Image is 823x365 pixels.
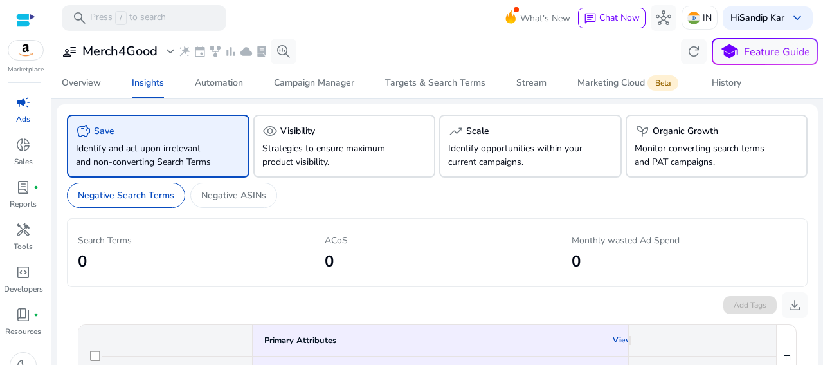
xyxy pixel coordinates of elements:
p: Tools [14,241,33,252]
p: Press to search [90,11,166,25]
p: Hi [730,14,784,23]
span: search_insights [276,44,291,59]
p: Feature Guide [744,44,810,60]
p: Monitor converting search terms and PAT campaigns. [635,142,772,169]
span: / [115,11,127,25]
span: Chat Now [599,12,640,24]
button: schoolFeature Guide [712,38,818,65]
span: savings [76,124,91,139]
div: History [712,79,741,88]
h3: Merch4Good [82,44,158,59]
p: Resources [5,326,41,337]
span: psychiatry [635,124,650,139]
p: Strategies to ensure maximum product visibility. [262,142,399,169]
b: Sandip Kar [739,12,784,24]
span: user_attributes [62,44,77,59]
h2: 0 [572,252,797,271]
span: refresh [686,44,701,59]
span: trending_up [448,124,464,139]
img: amazon.svg [8,41,43,60]
span: bar_chart [224,45,237,58]
p: Identify and act upon irrelevant and non-converting Search Terms [76,142,213,169]
p: ACoS [325,234,550,247]
h5: Visibility [280,126,315,137]
span: book_4 [15,307,31,323]
h5: Save [94,126,114,137]
span: Beta [647,75,678,91]
h5: Scale [466,126,489,137]
span: school [720,42,739,61]
div: Overview [62,79,101,88]
div: Automation [195,79,243,88]
h2: 0 [78,252,303,271]
p: Negative ASINs [201,189,266,202]
span: keyboard_arrow_down [790,10,805,26]
span: fiber_manual_record [33,312,39,317]
span: campaign [15,95,31,110]
span: fiber_manual_record [33,185,39,190]
p: Negative Search Terms [78,189,174,202]
div: Targets & Search Terms [385,79,485,88]
button: download [782,292,808,318]
span: donut_small [15,137,31,153]
span: code_blocks [15,265,31,280]
div: Insights [132,79,164,88]
span: family_history [209,45,222,58]
p: Developers [4,283,43,295]
button: search_insights [271,39,296,64]
button: hub [651,5,676,31]
h2: 0 [325,252,550,271]
span: download [787,297,802,313]
div: Primary Attributes [264,335,336,346]
div: Marketing Cloud [577,78,681,88]
p: Marketplace [8,65,44,75]
span: search [72,10,87,26]
h5: Organic Growth [653,126,718,137]
button: refresh [681,39,707,64]
p: Reports [10,198,37,210]
p: Search Terms [78,234,303,247]
span: hub [656,10,671,26]
p: Sales [14,156,33,167]
button: chatChat Now [578,8,646,28]
p: View More [613,335,653,345]
p: Ads [16,113,30,125]
span: wand_stars [178,45,191,58]
span: cloud [240,45,253,58]
p: Monthly wasted Ad Spend [572,234,797,247]
span: chat [584,12,597,25]
span: visibility [262,124,278,139]
div: Stream [516,79,547,88]
span: event [194,45,206,58]
span: expand_more [163,44,178,59]
img: in.svg [687,12,700,24]
span: What's New [520,7,570,30]
div: Campaign Manager [274,79,354,88]
span: handyman [15,222,31,238]
span: lab_profile [255,45,268,58]
p: IN [703,6,712,29]
span: lab_profile [15,180,31,195]
p: Identify opportunities within your current campaigns. [448,142,585,169]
